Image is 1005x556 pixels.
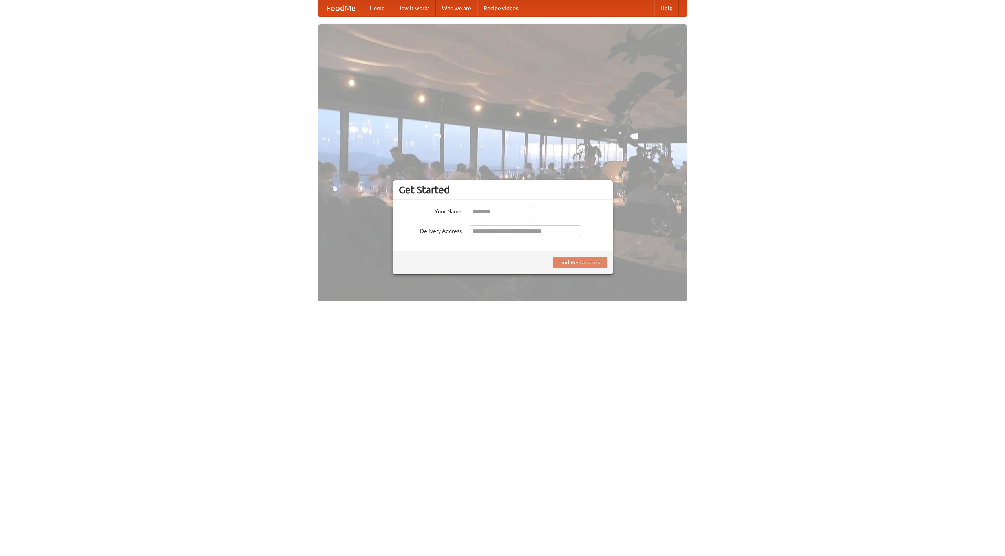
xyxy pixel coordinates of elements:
label: Delivery Address [399,225,462,235]
a: Help [654,0,679,16]
button: Find Restaurants! [553,257,607,268]
a: FoodMe [318,0,364,16]
a: Home [364,0,391,16]
label: Your Name [399,206,462,215]
a: Recipe videos [477,0,524,16]
a: Who we are [436,0,477,16]
h3: Get Started [399,184,607,196]
a: How it works [391,0,436,16]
